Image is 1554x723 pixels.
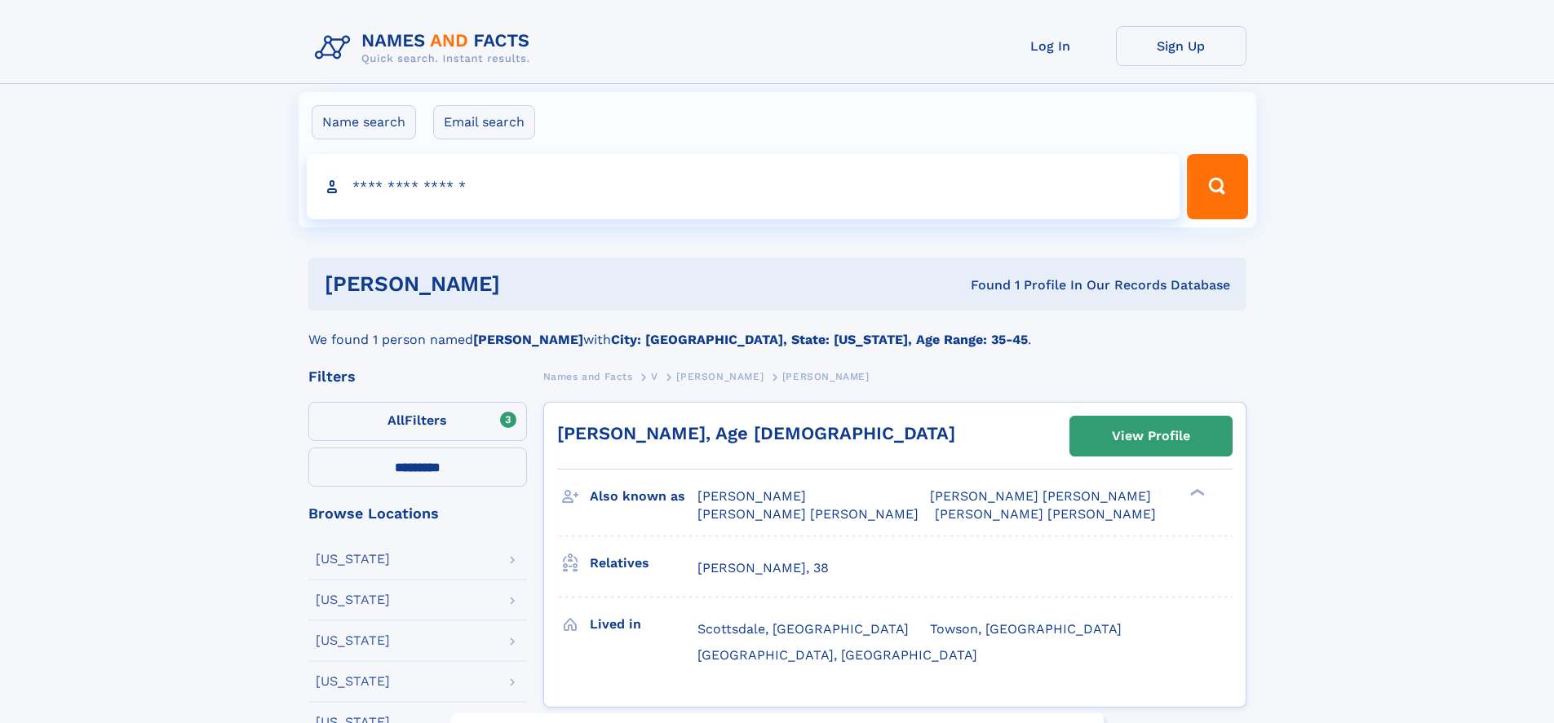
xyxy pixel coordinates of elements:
a: [PERSON_NAME], 38 [697,559,829,577]
span: [PERSON_NAME] [782,371,870,382]
div: ❯ [1186,487,1206,498]
span: [PERSON_NAME] [PERSON_NAME] [935,506,1156,522]
span: [PERSON_NAME] [676,371,764,382]
span: [GEOGRAPHIC_DATA], [GEOGRAPHIC_DATA] [697,647,977,663]
label: Email search [433,105,535,139]
span: All [387,412,405,428]
div: [US_STATE] [316,553,390,566]
label: Name search [312,105,416,139]
label: Filters [308,402,527,441]
div: View Profile [1112,417,1190,455]
div: [US_STATE] [316,634,390,647]
a: [PERSON_NAME] [676,366,764,386]
a: View Profile [1070,417,1232,456]
a: V [651,366,658,386]
b: [PERSON_NAME] [473,332,583,347]
div: We found 1 person named with . [308,311,1246,350]
div: Found 1 Profile In Our Records Database [735,276,1230,294]
div: [US_STATE] [316,675,390,688]
span: V [651,371,658,382]
div: Filters [308,369,527,384]
h3: Relatives [590,549,697,577]
div: Browse Locations [308,506,527,521]
span: [PERSON_NAME] [PERSON_NAME] [697,506,919,522]
span: [PERSON_NAME] [PERSON_NAME] [930,488,1151,504]
a: Sign Up [1116,26,1246,66]
button: Search Button [1187,154,1247,219]
a: Log In [985,26,1116,66]
div: [US_STATE] [316,593,390,606]
a: Names and Facts [543,366,633,386]
img: Logo Names and Facts [308,26,543,70]
span: Towson, [GEOGRAPHIC_DATA] [930,621,1122,637]
span: Scottsdale, [GEOGRAPHIC_DATA] [697,621,909,637]
h1: [PERSON_NAME] [325,274,736,294]
b: City: [GEOGRAPHIC_DATA], State: [US_STATE], Age Range: 35-45 [611,332,1028,347]
h3: Also known as [590,483,697,510]
input: search input [307,154,1180,219]
span: [PERSON_NAME] [697,488,806,504]
h3: Lived in [590,611,697,638]
a: [PERSON_NAME], Age [DEMOGRAPHIC_DATA] [557,423,955,443]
